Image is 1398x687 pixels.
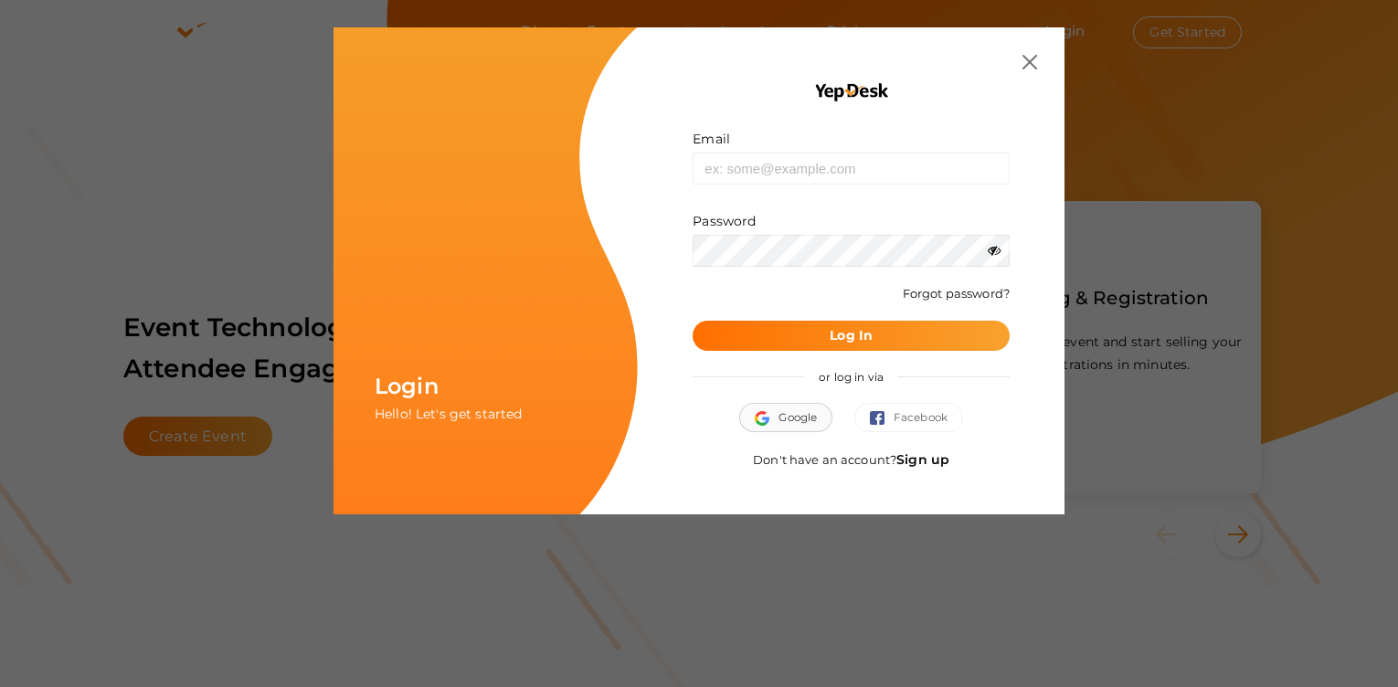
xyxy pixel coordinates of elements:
a: Forgot password? [903,286,1010,301]
span: Don't have an account? [753,452,949,467]
label: Email [693,130,730,148]
label: Password [693,212,756,230]
button: Google [739,403,832,432]
img: google.svg [755,411,778,426]
b: Log In [830,327,873,343]
input: ex: some@example.com [693,153,1010,185]
img: facebook.svg [870,411,894,426]
span: Hello! Let's get started [375,406,522,422]
span: Facebook [870,408,948,427]
button: Facebook [854,403,963,432]
img: close.svg [1022,55,1037,69]
span: or log in via [805,356,897,397]
span: Login [375,373,439,399]
a: Sign up [896,451,949,468]
img: YEP_black_cropped.png [813,82,889,102]
button: Log In [693,321,1010,351]
span: Google [755,408,817,427]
